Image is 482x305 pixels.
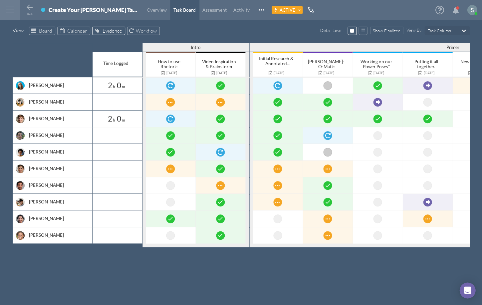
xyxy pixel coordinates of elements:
div: Kam Lau [29,215,86,222]
button: Active [272,6,303,14]
span: Assessment [202,7,227,13]
div: 0 [117,82,122,89]
span: Video Inspiration & Brainstorm [202,59,236,69]
div: m [122,117,127,124]
div: Task Column [428,27,451,34]
div: [DATE] [151,70,187,77]
div: h [113,117,117,124]
span: [PERSON_NAME]-O-Matic [308,59,345,69]
img: image [16,131,25,140]
div: Devon Lane [29,149,86,155]
img: image [16,231,25,240]
span: View : [13,27,27,35]
div: [DATE] [358,70,394,77]
img: image [16,181,25,190]
img: ACg8ocKKX03B5h8i416YOfGGRvQH7qkhkMU_izt_hUWC0FdG_LDggA=s96-c [467,5,477,15]
div: Kiera George [29,232,86,239]
a: Evidence [92,27,125,35]
img: image [16,115,25,123]
div: h [113,83,117,90]
div: Intro [142,44,249,51]
img: image [16,81,25,90]
div: [DATE] [258,70,295,77]
div: Emma Jackson [29,165,86,172]
div: [DATE] [201,70,237,77]
img: image [16,98,25,107]
span: Detail Level : [320,27,346,35]
img: image [16,164,25,173]
img: image [16,198,25,206]
span: Activity [233,7,250,13]
div: Christopher Allen [29,115,86,122]
div: Fahim Ahmed [29,182,86,189]
span: Overview [147,7,167,13]
span: Working on our Power Poses* [360,59,392,69]
span: Active [280,7,295,13]
div: Ayesha Pena [29,82,86,89]
span: Workflow [135,28,156,34]
div: 0 [117,115,122,123]
img: image [16,148,25,156]
a: Board [29,27,55,35]
span: Show Finalized [373,29,400,33]
span: Evidence [102,28,122,34]
span: Putting it all together. [414,59,438,69]
div: Jacob Jones [29,198,86,205]
div: Brooklyn Fisher [29,99,86,106]
a: Calendar [57,27,90,35]
div: Create Your TED Talk----- [49,6,138,15]
div: Create Your [PERSON_NAME] Talk----- [49,6,138,13]
div: Open Intercom Messenger [459,282,475,298]
span: View By : [406,27,422,33]
span: Back [27,12,33,16]
button: Back [26,4,34,15]
span: Task Board [173,7,196,13]
div: 2 [108,82,113,89]
div: m [122,83,127,90]
span: Initial Research & Annotated Bibliography [259,56,293,71]
span: Board [39,28,52,34]
div: Time Logged [95,61,137,66]
img: image [16,214,25,223]
div: 2 [108,115,113,123]
div: Derek Barton [29,132,86,139]
div: [DATE] [408,70,444,77]
span: How to use Rhetoric [158,59,180,69]
a: Workflow [127,27,160,35]
span: Calendar [67,28,87,34]
div: [DATE] [308,70,345,77]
